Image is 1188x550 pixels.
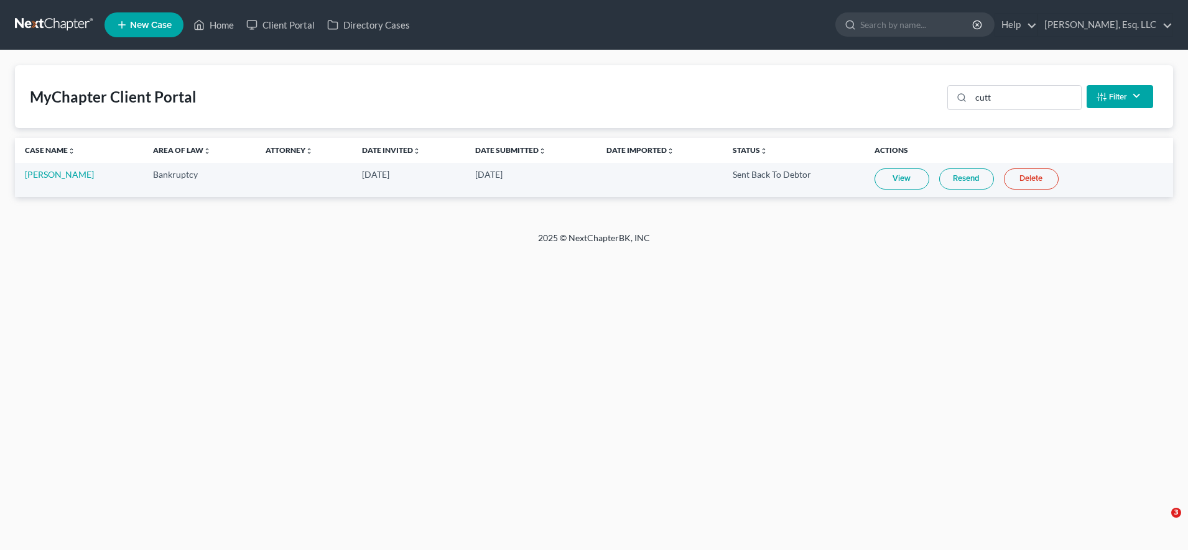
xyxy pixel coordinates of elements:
[240,14,321,36] a: Client Portal
[667,147,674,155] i: unfold_more
[203,147,211,155] i: unfold_more
[30,87,197,107] div: MyChapter Client Portal
[25,169,94,180] a: [PERSON_NAME]
[25,145,75,155] a: Case Nameunfold_more
[305,147,313,155] i: unfold_more
[1004,168,1059,190] a: Delete
[865,138,1173,163] th: Actions
[860,13,974,36] input: Search by name...
[1038,14,1172,36] a: [PERSON_NAME], Esq. LLC
[68,147,75,155] i: unfold_more
[143,163,255,197] td: Bankruptcy
[606,145,674,155] a: Date Importedunfold_more
[153,145,211,155] a: Area of Lawunfold_more
[475,169,503,180] span: [DATE]
[413,147,420,155] i: unfold_more
[266,145,313,155] a: Attorneyunfold_more
[130,21,172,30] span: New Case
[723,163,865,197] td: Sent Back To Debtor
[939,168,994,190] a: Resend
[995,14,1037,36] a: Help
[239,232,949,254] div: 2025 © NextChapterBK, INC
[1146,508,1176,538] iframe: Intercom live chat
[362,145,420,155] a: Date Invitedunfold_more
[1087,85,1153,108] button: Filter
[321,14,416,36] a: Directory Cases
[362,169,389,180] span: [DATE]
[875,168,929,190] a: View
[733,145,768,155] a: Statusunfold_more
[971,86,1081,109] input: Search...
[1171,508,1181,518] span: 3
[760,147,768,155] i: unfold_more
[475,145,546,155] a: Date Submittedunfold_more
[187,14,240,36] a: Home
[539,147,546,155] i: unfold_more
